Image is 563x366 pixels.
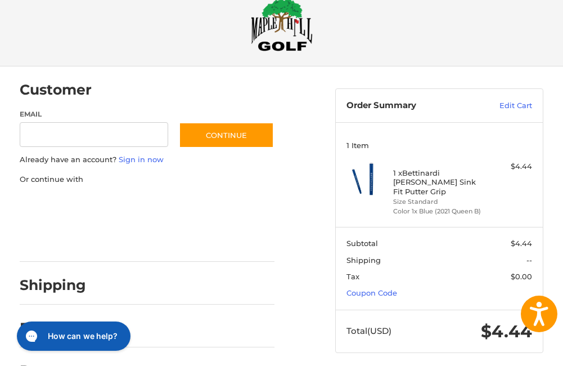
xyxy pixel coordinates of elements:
span: Tax [346,272,359,281]
h2: Customer [20,81,92,99]
iframe: Gorgias live chat messenger [11,318,134,355]
li: Color 1x Blue (2021 Queen B) [393,207,483,216]
p: Already have an account? [20,154,274,166]
a: Coupon Code [346,288,397,297]
a: Sign in now [119,155,164,164]
iframe: PayPal-venmo [16,230,100,251]
span: Subtotal [346,239,378,248]
p: Or continue with [20,174,274,185]
a: Edit Cart [473,100,532,111]
li: Size Standard [393,197,483,207]
span: Shipping [346,256,381,265]
label: Email [20,109,168,119]
span: $4.44 [511,239,532,248]
span: -- [526,256,532,265]
span: $0.00 [511,272,532,281]
iframe: PayPal-paylater [111,196,196,216]
h4: 1 x Bettinardi [PERSON_NAME] Sink Fit Putter Grip [393,168,483,196]
h3: 1 Item [346,141,532,150]
h2: Shipping [20,276,86,294]
h3: Order Summary [346,100,473,111]
button: Continue [179,122,274,148]
span: $4.44 [481,321,532,342]
div: $4.44 [486,161,532,172]
span: Total (USD) [346,325,391,336]
iframe: PayPal-paypal [16,196,100,216]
